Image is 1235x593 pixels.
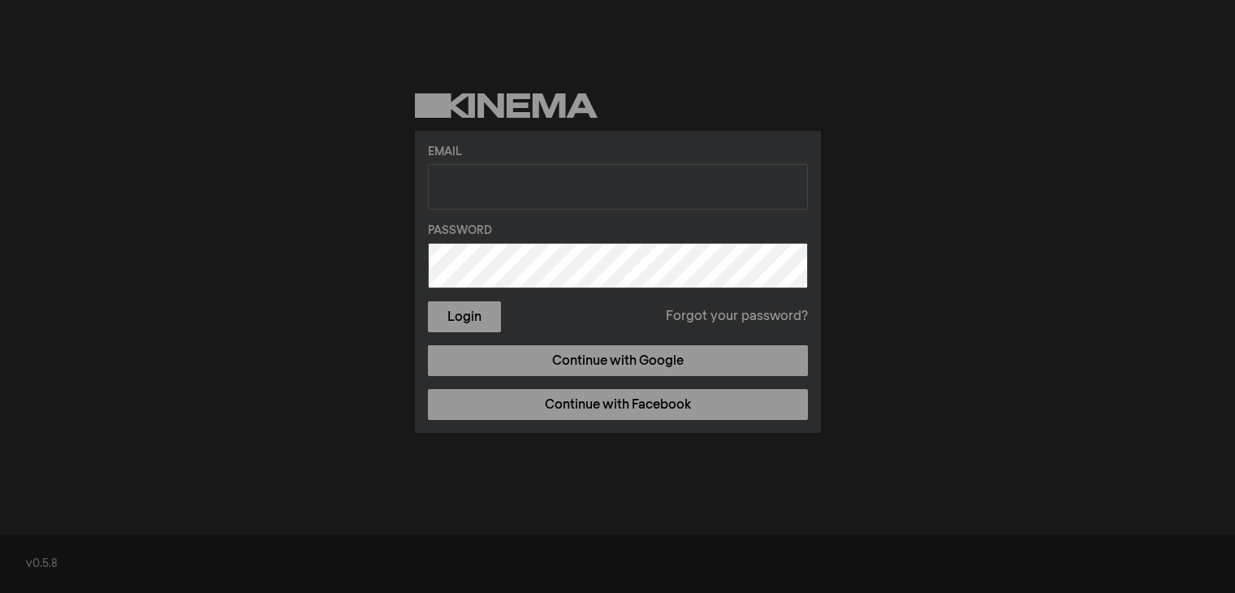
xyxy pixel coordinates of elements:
a: Forgot your password? [666,307,808,327]
div: v0.5.8 [26,556,1209,573]
a: Continue with Google [428,345,808,376]
label: Email [428,144,808,161]
a: Continue with Facebook [428,389,808,420]
button: Login [428,301,501,332]
label: Password [428,223,808,240]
